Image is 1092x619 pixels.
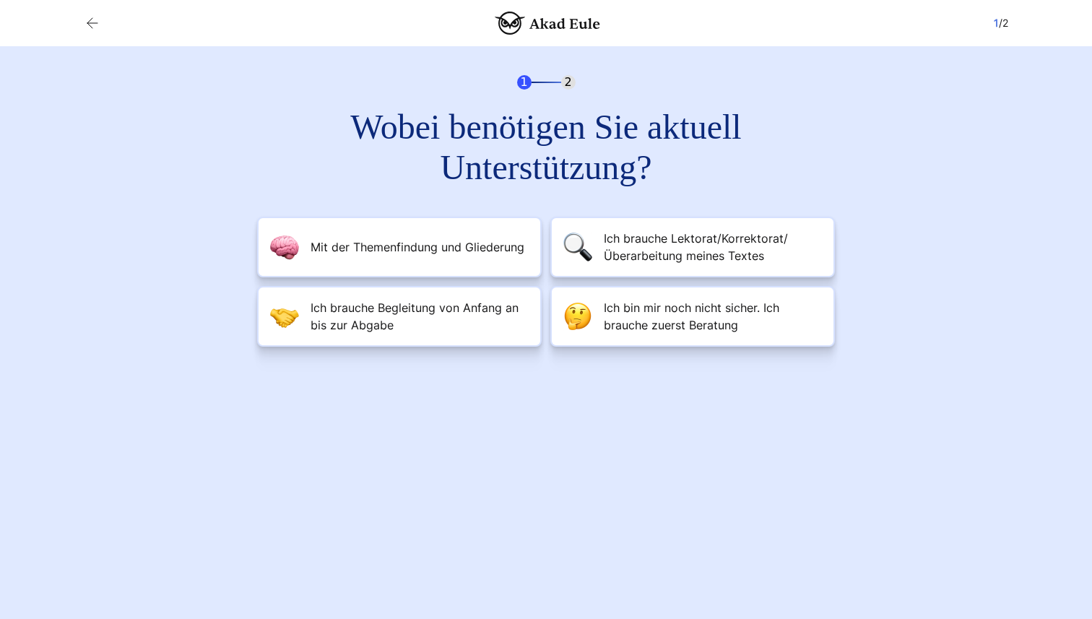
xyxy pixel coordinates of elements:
span: 2 [1002,17,1008,29]
span: 2 [561,75,576,90]
span: Ich brauche Lektorat/Korrektorat/Überarbeitung meines Textes [604,230,822,264]
span: Ich brauche Begleitung von Anfang an bis zur Abgabe [311,299,529,334]
img: logo [495,12,600,35]
span: Mit der Themenfindung und Gliederung [311,238,524,256]
span: 1 [994,17,999,29]
div: / [994,14,1008,32]
h2: Wobei benötigen Sie aktuell Unterstützung? [286,107,806,188]
span: 1 [517,75,532,90]
span: Ich bin mir noch nicht sicher. Ich brauche zuerst Beratung [604,299,822,334]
